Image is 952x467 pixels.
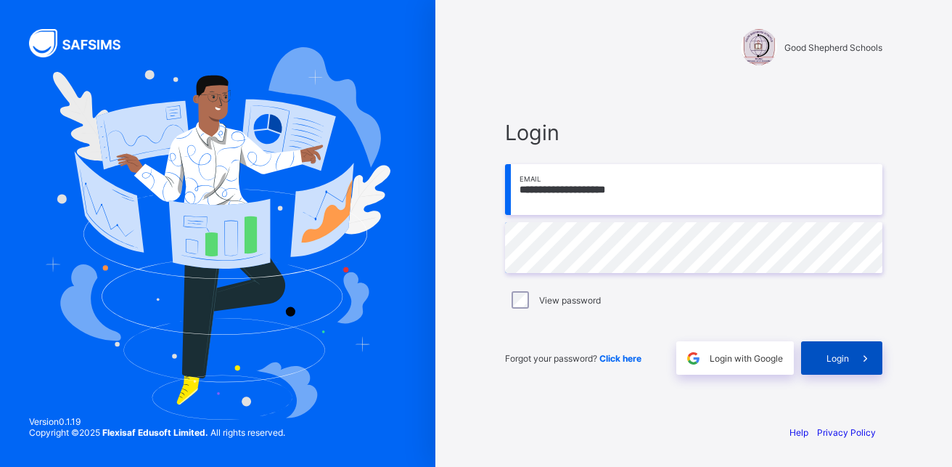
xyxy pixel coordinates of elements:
[45,47,390,419] img: Hero Image
[685,350,702,367] img: google.396cfc9801f0270233282035f929180a.svg
[710,353,783,364] span: Login with Google
[784,42,882,53] span: Good Shepherd Schools
[29,29,138,57] img: SAFSIMS Logo
[102,427,208,438] strong: Flexisaf Edusoft Limited.
[599,353,641,364] a: Click here
[505,120,882,145] span: Login
[789,427,808,438] a: Help
[539,295,601,306] label: View password
[817,427,876,438] a: Privacy Policy
[29,416,285,427] span: Version 0.1.19
[505,353,641,364] span: Forgot your password?
[29,427,285,438] span: Copyright © 2025 All rights reserved.
[826,353,849,364] span: Login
